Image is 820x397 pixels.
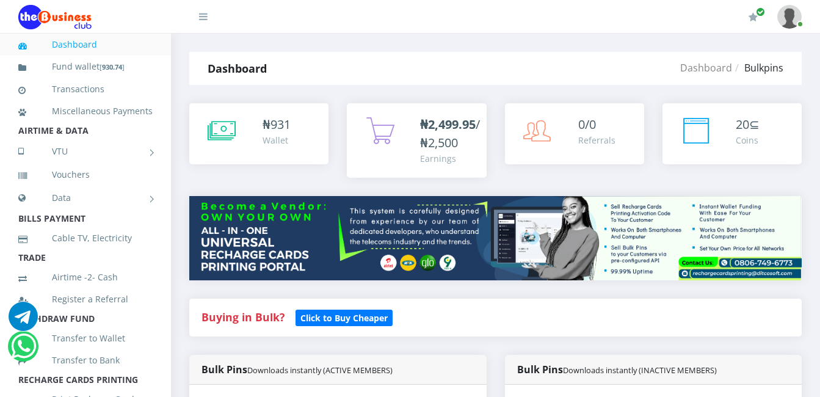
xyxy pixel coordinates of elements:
div: ⊆ [736,115,760,134]
a: Data [18,183,153,213]
img: Logo [18,5,92,29]
strong: Buying in Bulk? [201,310,285,324]
b: ₦2,499.95 [420,116,476,133]
small: Downloads instantly (ACTIVE MEMBERS) [247,365,393,376]
div: Coins [736,134,760,147]
a: ₦931 Wallet [189,103,328,164]
div: Referrals [578,134,615,147]
a: VTU [18,136,153,167]
a: Fund wallet[930.74] [18,53,153,81]
b: 930.74 [102,62,122,71]
div: ₦ [263,115,291,134]
li: Bulkpins [732,60,783,75]
div: Wallet [263,134,291,147]
a: Chat for support [11,341,36,361]
small: [ ] [100,62,125,71]
a: Click to Buy Cheaper [296,310,393,324]
a: Chat for support [9,311,38,331]
strong: Bulk Pins [201,363,393,376]
a: Dashboard [18,31,153,59]
a: Transfer to Wallet [18,324,153,352]
a: Register a Referral [18,285,153,313]
a: Vouchers [18,161,153,189]
small: Downloads instantly (INACTIVE MEMBERS) [563,365,717,376]
strong: Bulk Pins [517,363,717,376]
i: Renew/Upgrade Subscription [749,12,758,22]
span: Renew/Upgrade Subscription [756,7,765,16]
a: Cable TV, Electricity [18,224,153,252]
strong: Dashboard [208,61,267,76]
a: Transactions [18,75,153,103]
a: Dashboard [680,61,732,75]
span: 20 [736,116,749,133]
a: ₦2,499.95/₦2,500 Earnings [347,103,486,178]
a: Transfer to Bank [18,346,153,374]
div: Earnings [420,152,480,165]
a: Miscellaneous Payments [18,97,153,125]
img: User [777,5,802,29]
span: /₦2,500 [420,116,480,151]
b: Click to Buy Cheaper [300,312,388,324]
span: 931 [270,116,291,133]
img: multitenant_rcp.png [189,196,802,280]
a: 0/0 Referrals [505,103,644,164]
span: 0/0 [578,116,596,133]
a: Airtime -2- Cash [18,263,153,291]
